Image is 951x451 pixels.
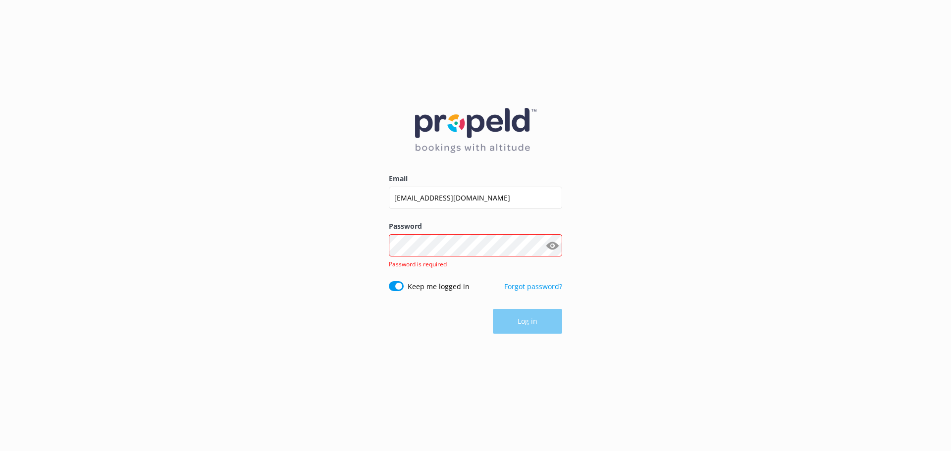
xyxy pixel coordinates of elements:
span: Password is required [389,260,447,268]
input: user@emailaddress.com [389,187,562,209]
label: Keep me logged in [408,281,470,292]
label: Email [389,173,562,184]
label: Password [389,221,562,232]
img: 12-1677471078.png [415,108,536,153]
a: Forgot password? [504,282,562,291]
button: Show password [542,236,562,255]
